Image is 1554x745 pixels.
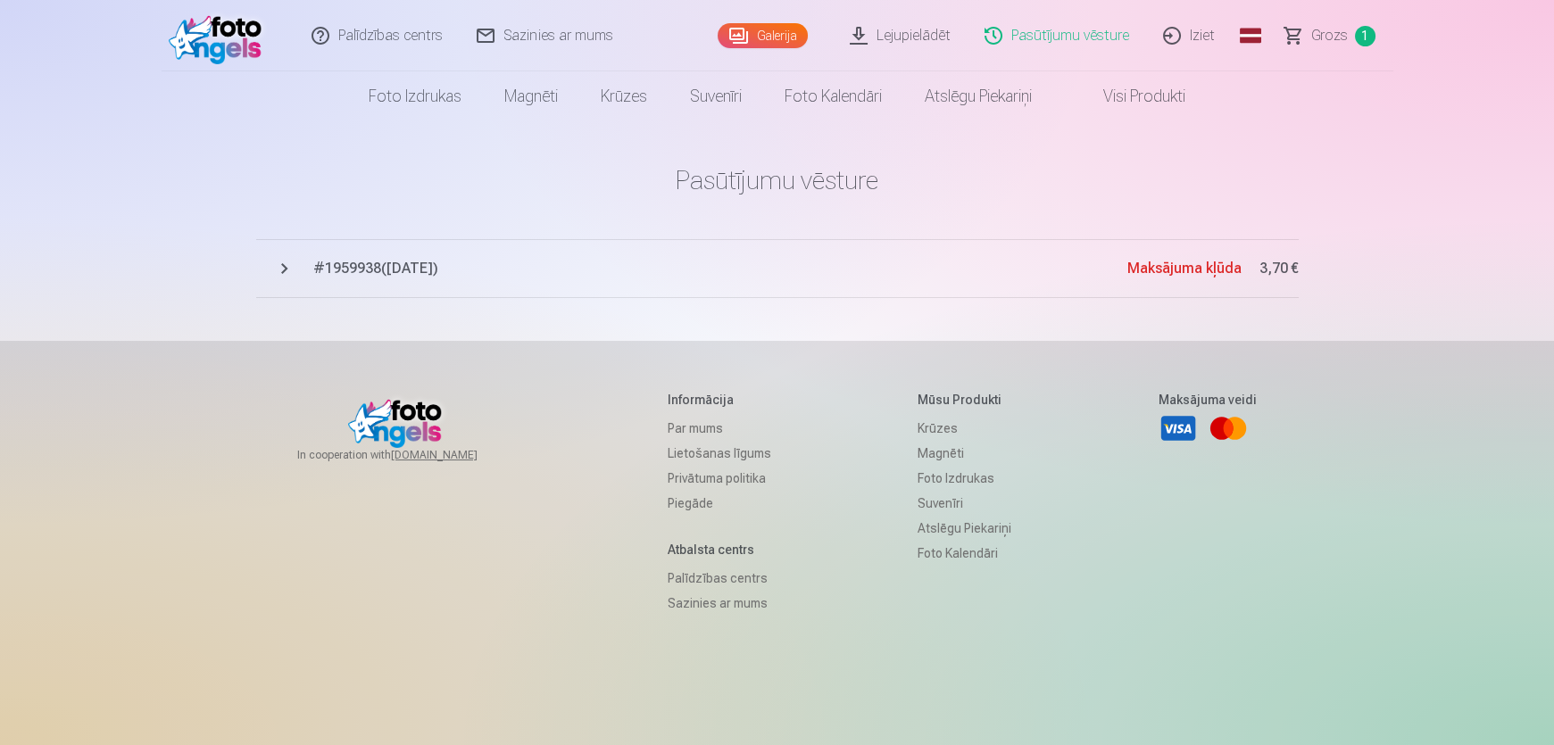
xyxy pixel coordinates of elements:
a: Mastercard [1209,409,1248,448]
span: 3,70 € [1259,258,1299,279]
img: /fa3 [169,7,271,64]
a: Magnēti [918,441,1011,466]
h5: Atbalsta centrs [668,541,771,559]
a: Sazinies ar mums [668,591,771,616]
a: Foto izdrukas [918,466,1011,491]
h5: Informācija [668,391,771,409]
a: Magnēti [483,71,579,121]
a: [DOMAIN_NAME] [391,448,520,462]
h1: Pasūtījumu vēsture [256,164,1299,196]
a: Visi produkti [1053,71,1207,121]
a: Privātuma politika [668,466,771,491]
a: Palīdzības centrs [668,566,771,591]
a: Lietošanas līgums [668,441,771,466]
a: Krūzes [918,416,1011,441]
span: In cooperation with [297,448,520,462]
a: Atslēgu piekariņi [918,516,1011,541]
a: Par mums [668,416,771,441]
a: Visa [1159,409,1198,448]
a: Suvenīri [918,491,1011,516]
span: Maksājuma kļūda [1127,260,1242,277]
button: #1959938([DATE])Maksājuma kļūda3,70 € [256,239,1299,298]
a: Galerija [718,23,808,48]
h5: Maksājuma veidi [1159,391,1257,409]
a: Atslēgu piekariņi [903,71,1053,121]
a: Foto izdrukas [347,71,483,121]
a: Foto kalendāri [918,541,1011,566]
a: Krūzes [579,71,669,121]
h5: Mūsu produkti [918,391,1011,409]
a: Suvenīri [669,71,763,121]
a: Foto kalendāri [763,71,903,121]
a: Piegāde [668,491,771,516]
span: # 1959938 ( [DATE] ) [313,258,1127,279]
span: 1 [1355,26,1375,46]
span: Grozs [1311,25,1348,46]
